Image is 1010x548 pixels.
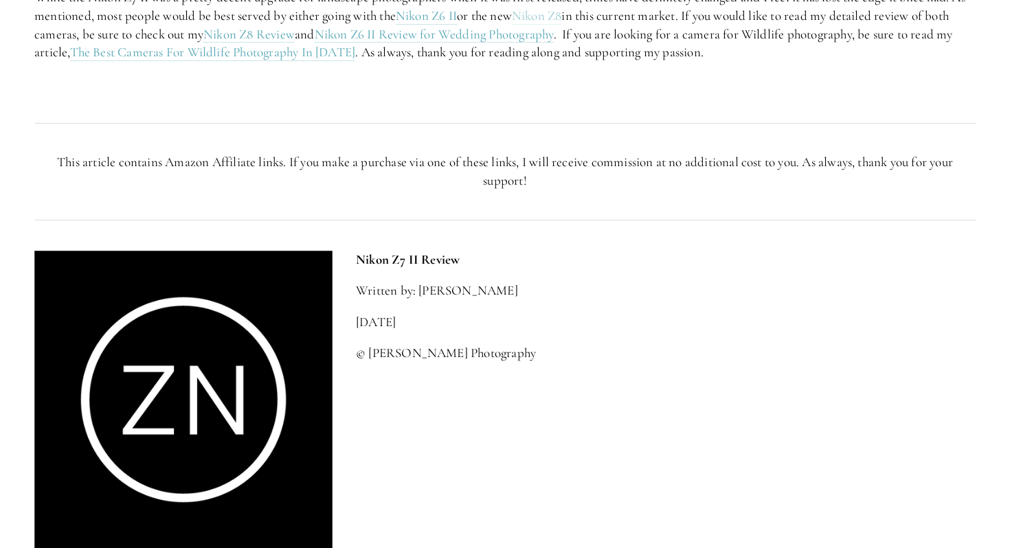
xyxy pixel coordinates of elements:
strong: Nikon Z7 II Review [356,251,460,267]
a: Nikon Z6 II Review for Wedding Photography [315,26,554,43]
a: The Best Cameras For Wildlife Photography In [DATE] [70,44,356,61]
p: [DATE] [356,313,976,332]
a: Nikon Z8 Review [203,26,295,43]
a: Nikon Z6 II [396,8,457,25]
p: © [PERSON_NAME] Photography [356,344,976,363]
a: Nikon Z8 [512,8,562,25]
p: This article contains Amazon Affiliate links. If you make a purchase via one of these links, I wi... [34,153,976,190]
p: Written by: [PERSON_NAME] [356,282,976,300]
